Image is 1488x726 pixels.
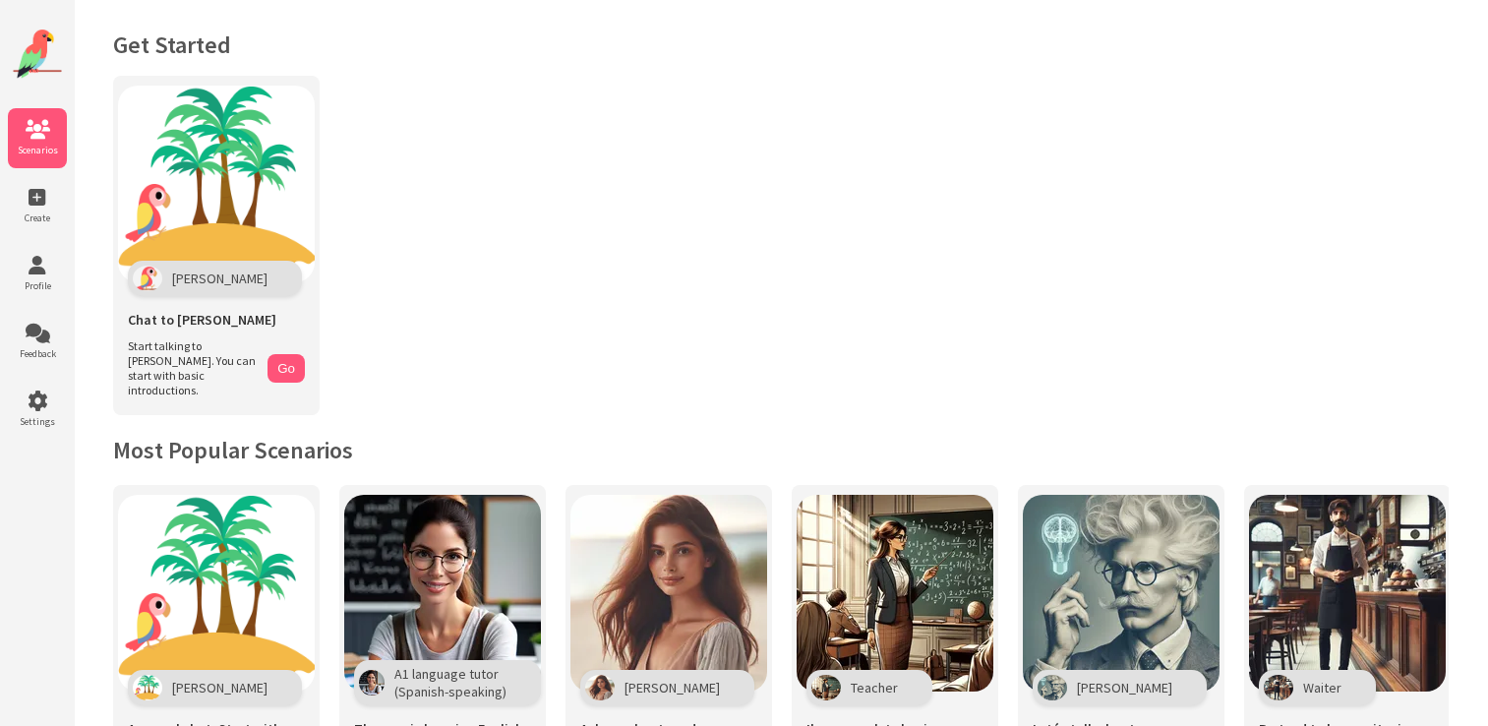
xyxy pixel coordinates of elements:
span: [PERSON_NAME] [172,270,268,287]
img: Scenario Image [1249,495,1446,692]
span: A1 language tutor (Spanish-speaking) [394,665,506,700]
img: Character [359,670,385,696]
img: Scenario Image [1023,495,1220,692]
h1: Get Started [113,30,1449,60]
img: Character [1038,675,1067,700]
span: [PERSON_NAME] [172,679,268,696]
img: Scenario Image [344,495,541,692]
span: Chat to [PERSON_NAME] [128,311,276,329]
img: Scenario Image [797,495,993,692]
h2: Most Popular Scenarios [113,435,1449,465]
span: Teacher [851,679,898,696]
span: Scenarios [8,144,67,156]
span: Feedback [8,347,67,360]
img: Polly [133,266,162,291]
img: Character [811,675,841,700]
img: Scenario Image [570,495,767,692]
span: [PERSON_NAME] [625,679,720,696]
img: Character [133,675,162,700]
span: Create [8,212,67,224]
span: Settings [8,415,67,428]
button: Go [268,354,305,383]
img: Chat with Polly [118,86,315,282]
img: Website Logo [13,30,62,79]
img: Character [1264,675,1293,700]
span: Waiter [1303,679,1341,696]
span: Profile [8,279,67,292]
img: Character [585,675,615,700]
span: [PERSON_NAME] [1077,679,1172,696]
span: Start talking to [PERSON_NAME]. You can start with basic introductions. [128,338,258,397]
img: Scenario Image [118,495,315,692]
